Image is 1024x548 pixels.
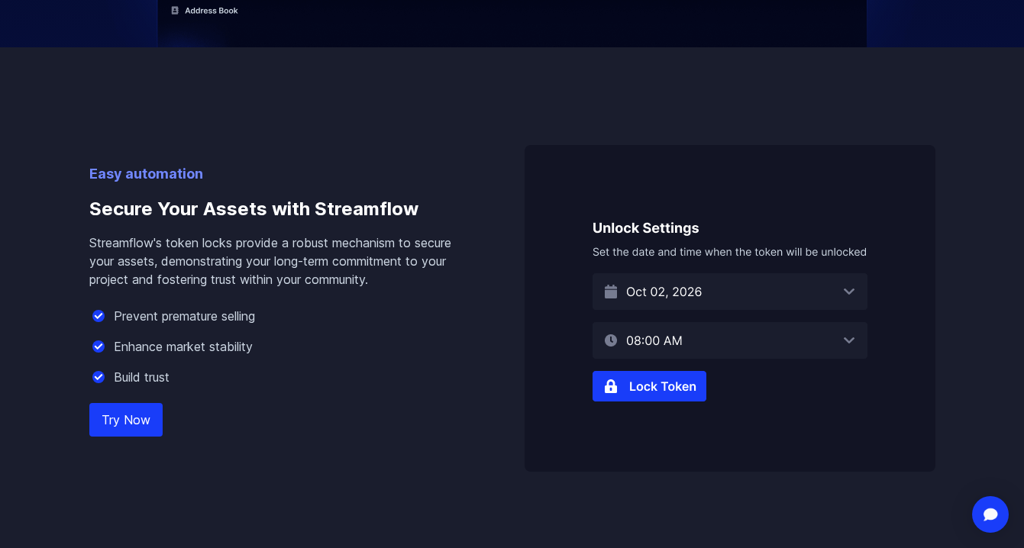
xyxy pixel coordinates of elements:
p: Build trust [114,368,170,386]
p: Enhance market stability [114,337,253,356]
p: Prevent premature selling [114,307,255,325]
p: Easy automation [89,163,476,185]
h3: Secure Your Assets with Streamflow [89,185,476,234]
a: Try Now [89,403,163,437]
p: Streamflow's token locks provide a robust mechanism to secure your assets, demonstrating your lon... [89,234,476,289]
div: Open Intercom Messenger [972,496,1009,533]
img: Secure Your Assets with Streamflow [525,145,935,472]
